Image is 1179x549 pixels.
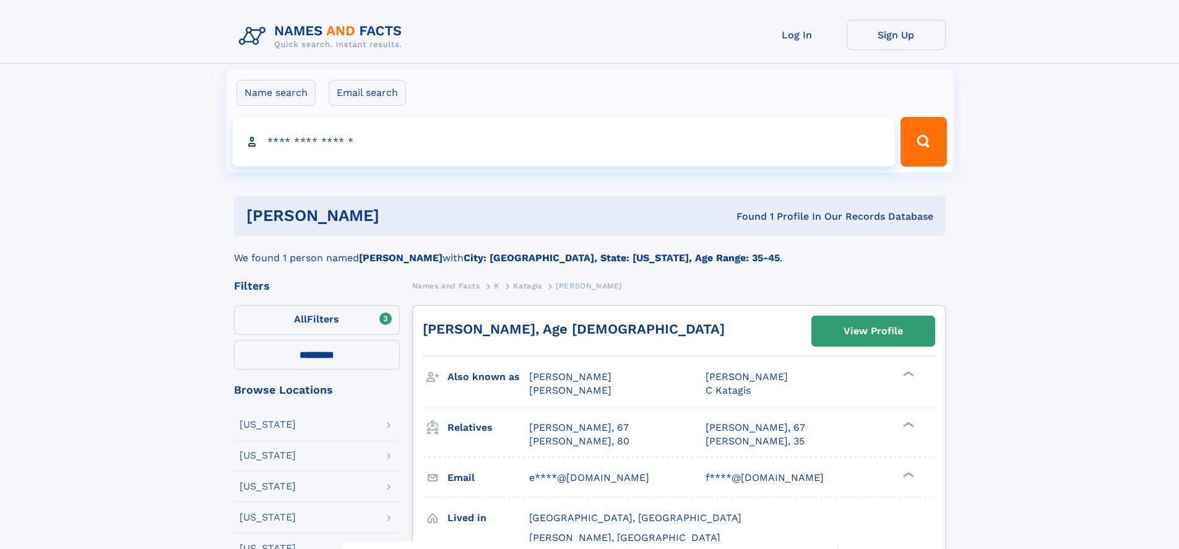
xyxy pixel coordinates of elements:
[246,208,558,223] h1: [PERSON_NAME]
[706,421,805,434] a: [PERSON_NAME], 67
[240,451,296,460] div: [US_STATE]
[447,366,529,387] h3: Also known as
[529,384,611,396] span: [PERSON_NAME]
[447,467,529,488] h3: Email
[412,278,480,293] a: Names and Facts
[234,305,400,335] label: Filters
[234,280,400,292] div: Filters
[447,417,529,438] h3: Relatives
[234,384,400,396] div: Browse Locations
[900,370,915,378] div: ❯
[464,252,780,264] b: City: [GEOGRAPHIC_DATA], State: [US_STATE], Age Range: 35-45
[240,482,296,491] div: [US_STATE]
[529,371,611,383] span: [PERSON_NAME]
[529,421,629,434] a: [PERSON_NAME], 67
[556,282,622,290] span: [PERSON_NAME]
[812,316,935,346] a: View Profile
[329,80,406,106] label: Email search
[359,252,443,264] b: [PERSON_NAME]
[748,20,847,50] a: Log In
[558,210,933,223] div: Found 1 Profile In Our Records Database
[233,117,896,166] input: search input
[529,512,741,524] span: [GEOGRAPHIC_DATA], [GEOGRAPHIC_DATA]
[900,117,946,166] button: Search Button
[494,278,499,293] a: K
[423,321,725,337] a: [PERSON_NAME], Age [DEMOGRAPHIC_DATA]
[529,434,629,448] a: [PERSON_NAME], 80
[447,508,529,529] h3: Lived in
[513,282,542,290] span: Katagis
[294,313,307,325] span: All
[236,80,316,106] label: Name search
[234,236,946,266] div: We found 1 person named with .
[513,278,542,293] a: Katagis
[706,371,788,383] span: [PERSON_NAME]
[529,532,720,543] span: [PERSON_NAME], [GEOGRAPHIC_DATA]
[240,512,296,522] div: [US_STATE]
[240,420,296,430] div: [US_STATE]
[234,20,412,53] img: Logo Names and Facts
[706,434,805,448] a: [PERSON_NAME], 35
[847,20,946,50] a: Sign Up
[900,470,915,478] div: ❯
[706,384,751,396] span: C Katagis
[494,282,499,290] span: K
[844,317,903,345] div: View Profile
[900,420,915,428] div: ❯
